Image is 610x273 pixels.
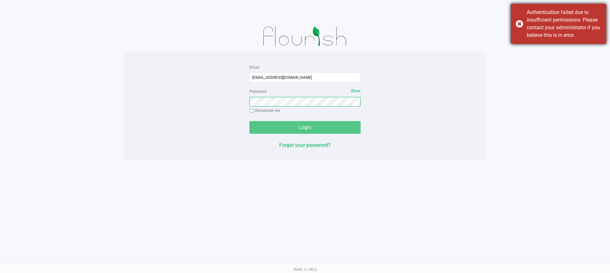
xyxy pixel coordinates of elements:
label: Password [249,89,267,94]
span: Show [351,89,361,93]
input: Remember me [249,109,254,113]
label: Remember me [249,108,280,113]
label: Email [249,65,259,70]
button: Forgot your password? [279,141,331,149]
span: Web: v1.40.0 [294,267,316,272]
div: Authentication failed due to insufficient permissions. Please contact your administrator if you b... [527,9,601,39]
